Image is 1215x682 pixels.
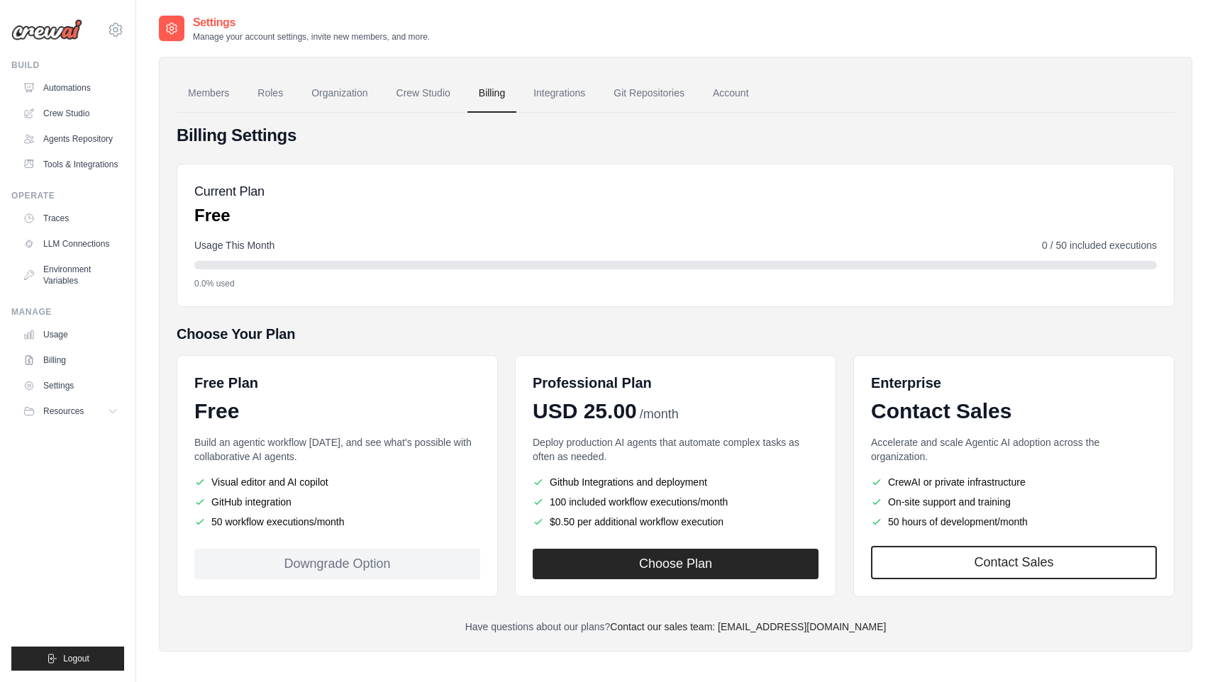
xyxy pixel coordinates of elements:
[17,128,124,150] a: Agents Repository
[17,207,124,230] a: Traces
[300,74,379,113] a: Organization
[194,204,265,227] p: Free
[871,495,1157,509] li: On-site support and training
[522,74,597,113] a: Integrations
[11,60,124,71] div: Build
[871,398,1157,424] div: Contact Sales
[1042,238,1157,252] span: 0 / 50 included executions
[871,515,1157,529] li: 50 hours of development/month
[610,621,886,632] a: Contact our sales team: [EMAIL_ADDRESS][DOMAIN_NAME]
[17,233,124,255] a: LLM Connections
[533,398,637,424] span: USD 25.00
[246,74,294,113] a: Roles
[194,435,480,464] p: Build an agentic workflow [DATE], and see what's possible with collaborative AI agents.
[533,373,652,393] h6: Professional Plan
[467,74,516,113] a: Billing
[43,406,84,417] span: Resources
[871,475,1157,489] li: CrewAI or private infrastructure
[11,306,124,318] div: Manage
[533,549,819,579] button: Choose Plan
[17,400,124,423] button: Resources
[194,475,480,489] li: Visual editor and AI copilot
[194,373,258,393] h6: Free Plan
[701,74,760,113] a: Account
[177,324,1175,344] h5: Choose Your Plan
[194,238,274,252] span: Usage This Month
[17,77,124,99] a: Automations
[177,124,1175,147] h4: Billing Settings
[385,74,462,113] a: Crew Studio
[17,102,124,125] a: Crew Studio
[602,74,696,113] a: Git Repositories
[194,181,265,201] h5: Current Plan
[177,620,1175,634] p: Have questions about our plans?
[17,153,124,176] a: Tools & Integrations
[11,19,82,40] img: Logo
[640,405,679,424] span: /month
[533,435,819,464] p: Deploy production AI agents that automate complex tasks as often as needed.
[871,546,1157,579] a: Contact Sales
[194,398,480,424] div: Free
[17,349,124,371] a: Billing
[194,278,235,289] span: 0.0% used
[193,31,430,43] p: Manage your account settings, invite new members, and more.
[194,549,480,579] div: Downgrade Option
[17,258,124,292] a: Environment Variables
[194,495,480,509] li: GitHub integration
[17,374,124,397] a: Settings
[533,495,819,509] li: 100 included workflow executions/month
[11,190,124,201] div: Operate
[17,323,124,346] a: Usage
[11,647,124,671] button: Logout
[871,373,1157,393] h6: Enterprise
[533,475,819,489] li: Github Integrations and deployment
[193,14,430,31] h2: Settings
[533,515,819,529] li: $0.50 per additional workflow execution
[63,653,89,664] span: Logout
[871,435,1157,464] p: Accelerate and scale Agentic AI adoption across the organization.
[177,74,240,113] a: Members
[194,515,480,529] li: 50 workflow executions/month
